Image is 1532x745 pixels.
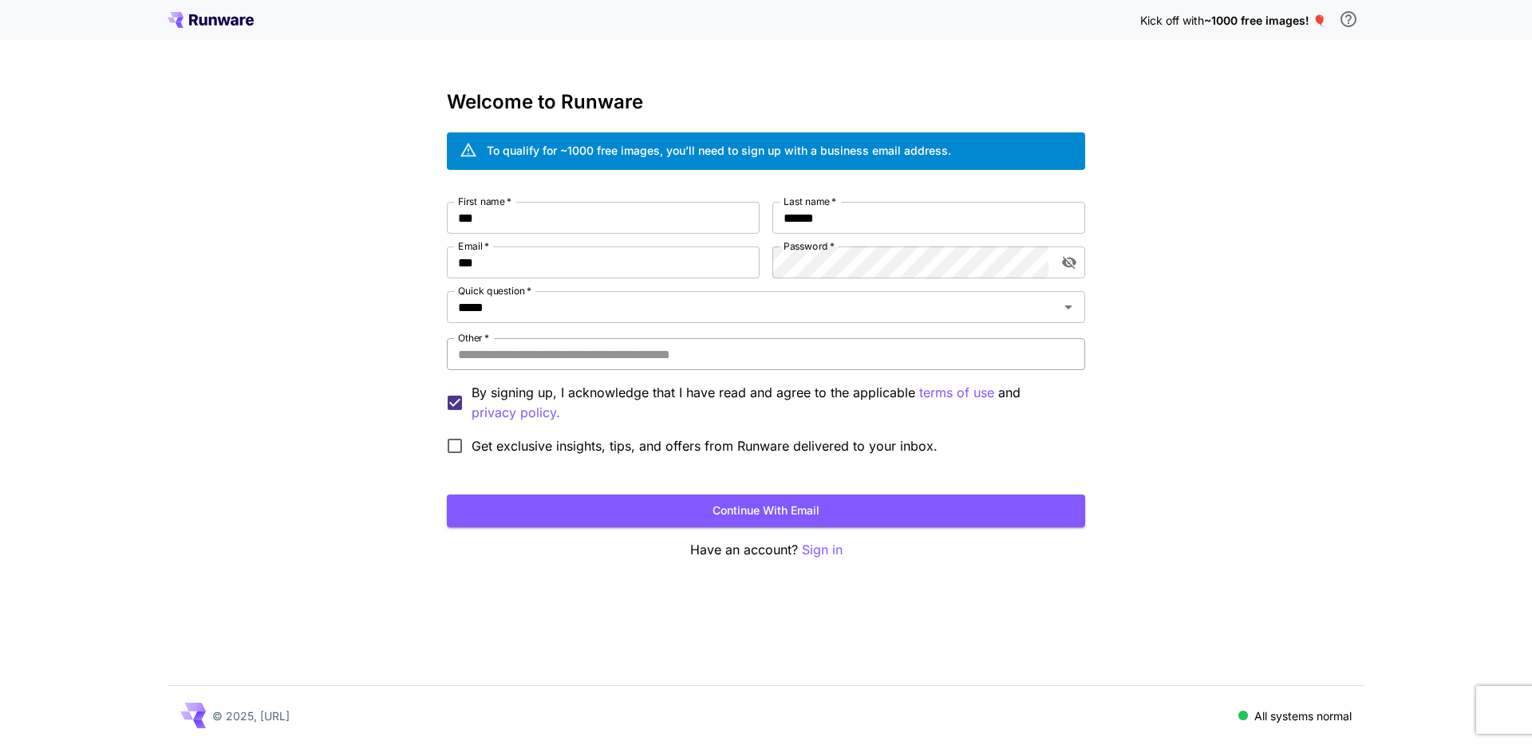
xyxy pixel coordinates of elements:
p: terms of use [919,383,994,403]
button: By signing up, I acknowledge that I have read and agree to the applicable terms of use and [472,403,560,423]
button: toggle password visibility [1055,248,1084,277]
p: All systems normal [1254,708,1352,724]
button: Open [1057,296,1080,318]
p: © 2025, [URL] [212,708,290,724]
p: privacy policy. [472,403,560,423]
span: Kick off with [1140,14,1204,27]
p: By signing up, I acknowledge that I have read and agree to the applicable and [472,383,1072,423]
button: Sign in [802,540,843,560]
button: By signing up, I acknowledge that I have read and agree to the applicable and privacy policy. [919,383,994,403]
label: Quick question [458,284,531,298]
label: Email [458,239,489,253]
span: Get exclusive insights, tips, and offers from Runware delivered to your inbox. [472,436,938,455]
label: Last name [784,195,836,208]
span: ~1000 free images! 🎈 [1204,14,1326,27]
h3: Welcome to Runware [447,91,1085,113]
p: Have an account? [447,540,1085,560]
label: First name [458,195,511,208]
button: In order to qualify for free credit, you need to sign up with a business email address and click ... [1333,3,1364,35]
label: Password [784,239,835,253]
button: Continue with email [447,495,1085,527]
label: Other [458,331,489,345]
div: To qualify for ~1000 free images, you’ll need to sign up with a business email address. [487,142,951,159]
